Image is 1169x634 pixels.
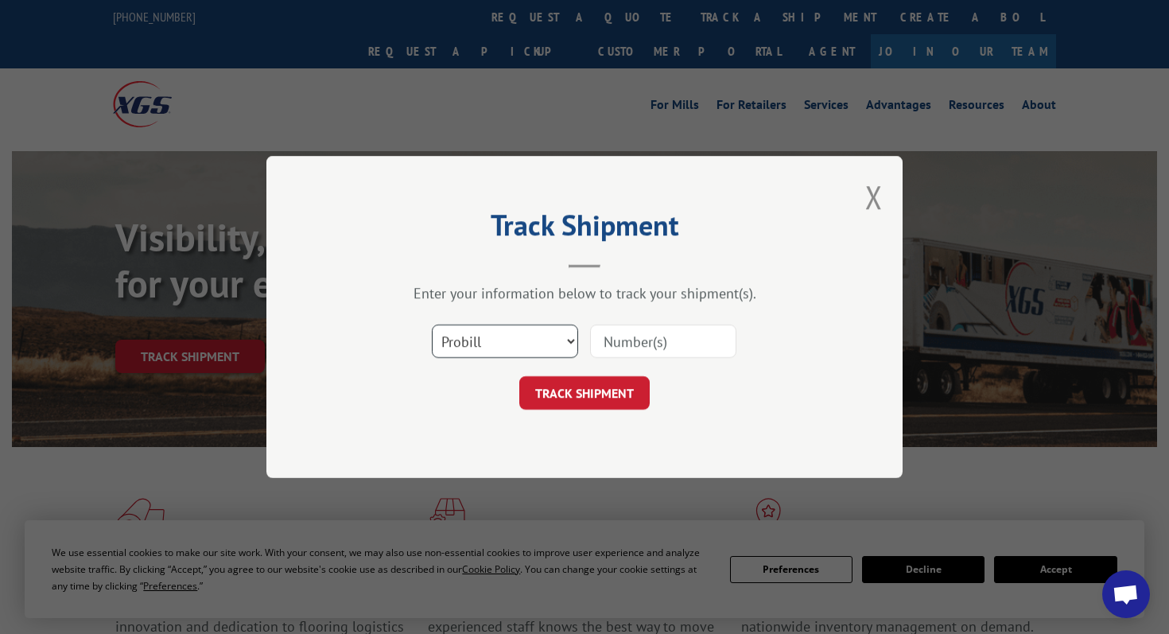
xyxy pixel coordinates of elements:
button: TRACK SHIPMENT [519,376,650,410]
input: Number(s) [590,325,736,358]
button: Close modal [865,176,883,218]
h2: Track Shipment [346,214,823,244]
div: Enter your information below to track your shipment(s). [346,284,823,302]
div: Open chat [1102,570,1150,618]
